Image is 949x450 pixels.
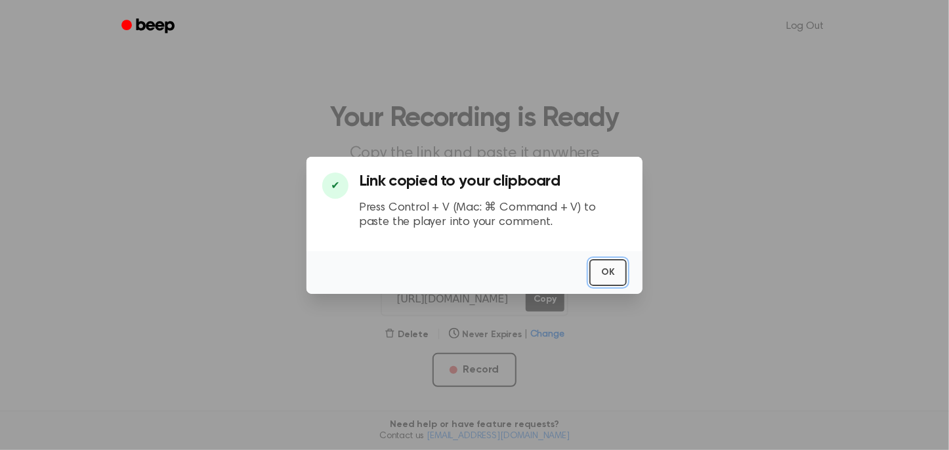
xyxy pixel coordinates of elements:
div: ✔ [322,173,348,199]
button: OK [589,259,627,286]
h3: Link copied to your clipboard [359,173,627,190]
p: Press Control + V (Mac: ⌘ Command + V) to paste the player into your comment. [359,201,627,230]
a: Beep [112,14,186,39]
a: Log Out [773,10,837,42]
